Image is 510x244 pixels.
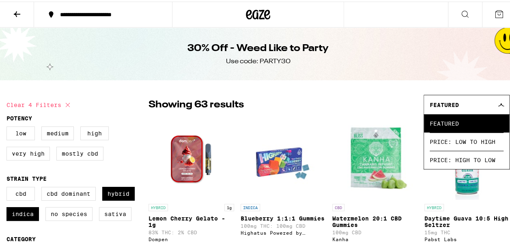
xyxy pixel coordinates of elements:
label: CBD Dominant [41,185,96,199]
label: CBD [6,185,35,199]
div: Pabst Labs [424,235,510,240]
div: Use code: PARTY30 [226,56,291,64]
p: Lemon Cherry Gelato - 1g [148,214,234,227]
p: 83% THC: 2% CBD [148,228,234,233]
legend: Strain Type [6,174,47,180]
p: Watermelon 20:1 CBD Gummies [332,214,418,227]
button: Clear 4 filters [6,93,73,113]
span: Price: Low to High [430,131,504,149]
label: No Species [45,205,93,219]
p: Daytime Guava 10:5 High Seltzer [424,214,510,227]
p: HYBRID [424,202,444,210]
span: Featured [430,113,504,131]
p: CBD [332,202,344,210]
span: Hi. Need any help? [5,6,58,12]
label: Mostly CBD [56,145,103,159]
p: HYBRID [148,202,168,210]
span: Featured [430,100,459,107]
div: Dompen [148,235,234,240]
legend: Potency [6,113,32,120]
h1: 30% Off - Weed Like to Party [187,40,329,54]
p: INDICA [241,202,260,210]
img: Dompen - Lemon Cherry Gelato - 1g [151,117,232,198]
div: Kanha [332,235,418,240]
img: Highatus Powered by Cannabiotix - Blueberry 1:1:1 Gummies [243,117,324,198]
p: Blueberry 1:1:1 Gummies [241,214,326,220]
p: 100mg CBD [332,228,418,233]
label: Sativa [99,205,131,219]
span: Price: High to Low [430,149,504,167]
img: Kanha - Watermelon 20:1 CBD Gummies [334,117,415,198]
p: 100mg THC: 100mg CBD [241,222,326,227]
label: Hybrid [102,185,135,199]
label: Indica [6,205,39,219]
p: 15mg THC [424,228,510,233]
label: Very High [6,145,50,159]
legend: Category [6,234,36,241]
p: Showing 63 results [148,96,244,110]
p: 1g [224,202,234,210]
label: High [80,125,109,139]
label: Low [6,125,35,139]
label: Medium [41,125,74,139]
div: Highatus Powered by Cannabiotix [241,229,326,234]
